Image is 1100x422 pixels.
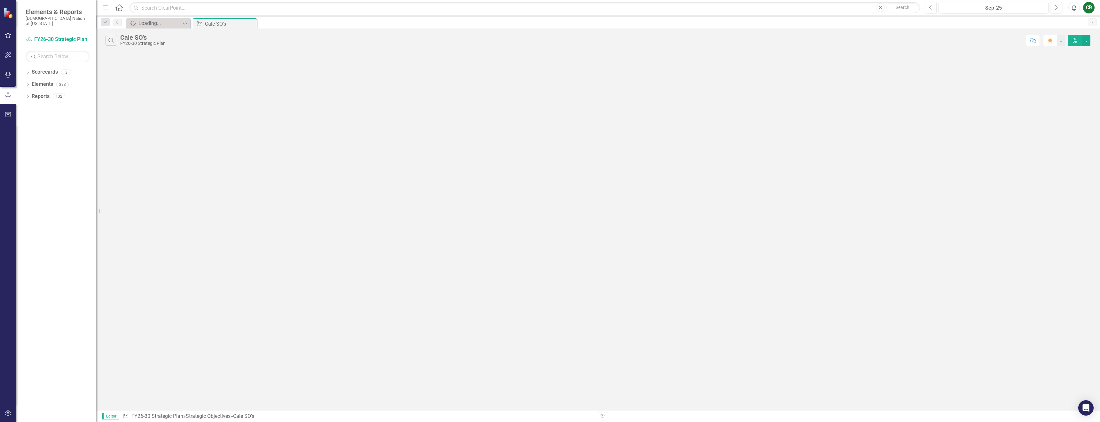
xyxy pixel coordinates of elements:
div: Cale SO's [233,413,254,419]
a: Elements [32,81,53,88]
div: Loading... [138,19,181,27]
small: [DEMOGRAPHIC_DATA] Nation of [US_STATE] [26,16,90,26]
a: FY26-30 Strategic Plan [131,413,183,419]
button: Search [886,3,918,12]
a: Reports [32,93,50,100]
span: Search [896,5,909,10]
a: Loading... [128,19,181,27]
div: Open Intercom Messenger [1078,400,1094,416]
div: 393 [56,82,69,87]
input: Search ClearPoint... [130,2,920,13]
div: Cale SO's [120,34,166,41]
button: CR [1083,2,1095,13]
div: Sep-25 [941,4,1046,12]
a: Strategic Objectives [186,413,231,419]
button: Sep-25 [939,2,1049,13]
input: Search Below... [26,51,90,62]
span: Elements & Reports [26,8,90,16]
span: Editor [102,413,119,419]
a: Scorecards [32,69,58,76]
div: 132 [53,94,65,99]
img: ClearPoint Strategy [3,7,15,19]
div: FY26-30 Strategic Plan [120,41,166,46]
div: 3 [61,69,71,75]
a: FY26-30 Strategic Plan [26,36,90,43]
div: Cale SO's [205,20,255,28]
div: » » [122,413,593,420]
